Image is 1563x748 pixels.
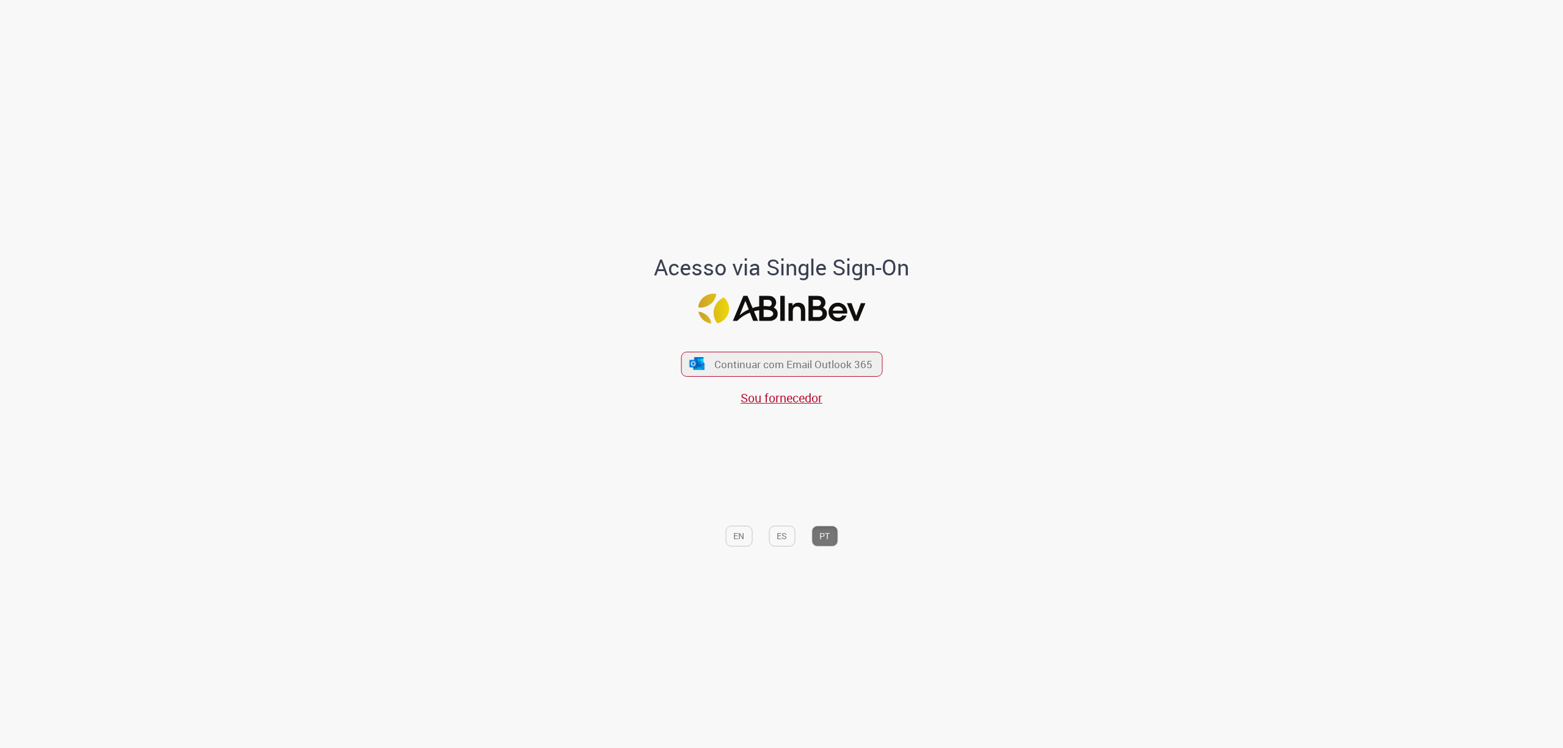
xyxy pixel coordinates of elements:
button: ES [769,526,795,546]
button: PT [811,526,838,546]
button: ícone Azure/Microsoft 360 Continuar com Email Outlook 365 [681,352,882,377]
button: EN [725,526,752,546]
img: Logo ABInBev [698,294,865,324]
a: Sou fornecedor [741,390,822,406]
span: Continuar com Email Outlook 365 [714,357,872,371]
h1: Acesso via Single Sign-On [612,255,951,280]
img: ícone Azure/Microsoft 360 [689,357,706,370]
